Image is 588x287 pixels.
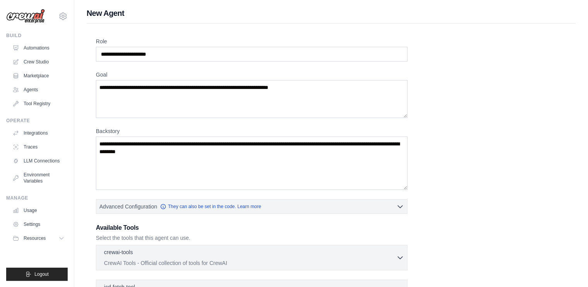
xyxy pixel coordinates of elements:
[9,141,68,153] a: Traces
[9,56,68,68] a: Crew Studio
[6,268,68,281] button: Logout
[6,32,68,39] div: Build
[9,127,68,139] a: Integrations
[9,42,68,54] a: Automations
[6,195,68,201] div: Manage
[96,127,407,135] label: Backstory
[96,223,407,232] h3: Available Tools
[9,169,68,187] a: Environment Variables
[6,9,45,24] img: Logo
[9,70,68,82] a: Marketplace
[96,71,407,79] label: Goal
[34,271,49,277] span: Logout
[160,203,261,210] a: They can also be set in the code. Learn more
[104,259,396,267] p: CrewAI Tools - Official collection of tools for CrewAI
[9,232,68,244] button: Resources
[87,8,576,19] h1: New Agent
[9,204,68,217] a: Usage
[9,218,68,231] a: Settings
[6,118,68,124] div: Operate
[9,155,68,167] a: LLM Connections
[96,38,407,45] label: Role
[96,200,407,214] button: Advanced Configuration They can also be set in the code. Learn more
[24,235,46,241] span: Resources
[104,248,133,256] p: crewai-tools
[9,84,68,96] a: Agents
[99,248,404,267] button: crewai-tools CrewAI Tools - Official collection of tools for CrewAI
[96,234,407,242] p: Select the tools that this agent can use.
[9,97,68,110] a: Tool Registry
[99,203,157,210] span: Advanced Configuration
